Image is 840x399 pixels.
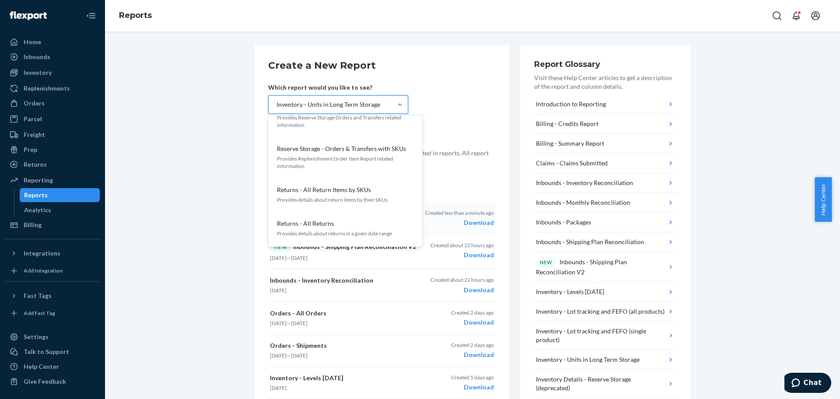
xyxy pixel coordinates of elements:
div: Home [24,38,41,46]
time: [DATE] [291,352,308,359]
p: — [270,352,418,359]
p: Provides Reserve Storage Orders and Transfers related information [277,114,413,129]
time: [DATE] [291,320,308,326]
time: [DATE] [270,287,287,294]
div: Billing [24,220,42,229]
div: Replenishments [24,84,70,93]
div: Inventory Details - Reserve Storage (deprecated) [536,375,666,392]
button: Inventory - Levels [DATE] [534,282,677,302]
div: Add Integration [24,267,63,274]
div: Inventory [24,68,52,77]
a: Reports [20,188,100,202]
div: Prep [24,145,37,154]
div: Inbounds - Monthly Reconciliation [536,198,630,207]
div: Download [451,350,494,359]
a: Inventory [5,66,100,80]
p: Created about 22 hours ago [430,276,494,283]
time: [DATE] [291,255,308,261]
time: [DATE] [270,352,287,359]
p: Orders - Shipments [270,341,418,350]
button: Inbounds - Monthly Reconciliation [534,193,677,213]
a: Help Center [5,360,100,374]
h3: Report Glossary [534,59,677,70]
a: Orders [5,96,100,110]
div: Orders [24,99,45,108]
a: Parcel [5,112,100,126]
p: Returns - All Return Items by SKUs [277,185,371,194]
div: Inventory - Lot tracking and FEFO (all products) [536,307,665,316]
a: Replenishments [5,81,100,95]
button: Introduction to Reporting [534,94,677,114]
p: Which report would you like to see? [268,83,408,92]
a: Reporting [5,173,100,187]
button: Open Search Box [768,7,786,24]
img: Flexport logo [10,11,47,20]
div: Freight [24,130,45,139]
p: Provides details about returns in a given date range [277,230,413,237]
div: Analytics [24,206,51,214]
a: Billing [5,218,100,232]
button: Inbounds - Inventory Reconciliation [534,173,677,193]
p: Created about 22 hours ago [430,241,494,249]
button: Orders - Shipments[DATE]—[DATE]Created 2 days agoDownload [268,334,496,367]
p: Visit these Help Center articles to get a description of the report and column details. [534,73,677,91]
div: Give Feedback [24,377,66,386]
p: Created less than a minute ago [425,209,494,217]
div: Billing - Credits Report [536,119,598,128]
button: Inventory - Lot tracking and FEFO (all products) [534,302,677,322]
div: Inbounds - Shipping Plan Reconciliation V2 [536,257,667,276]
div: Returns [24,160,47,169]
div: NEW [270,241,291,252]
div: Inventory - Units in Long Term Storage [536,355,640,364]
div: Inbounds [24,52,50,61]
div: Help Center [24,362,59,371]
p: Inventory - Levels [DATE] [270,374,418,382]
ol: breadcrumbs [112,3,159,28]
button: Billing - Credits Report [534,114,677,134]
button: Inventory - Units in Long Term Storage [534,350,677,370]
span: Help Center [815,177,832,222]
button: Open notifications [787,7,805,24]
time: [DATE] [270,320,287,326]
p: Returns - All Returns [277,219,334,228]
a: Home [5,35,100,49]
a: Returns [5,157,100,171]
time: [DATE] [270,255,287,261]
div: Talk to Support [24,347,69,356]
div: Inventory - Levels [DATE] [536,287,604,296]
div: Integrations [24,249,60,258]
a: Analytics [20,203,100,217]
p: — [270,319,418,327]
div: Settings [24,332,49,341]
div: Fast Tags [24,291,52,300]
input: Inventory - Units in Long Term StorageHow SKUs with available units are linked to your integratio... [276,100,276,109]
div: Inbounds - Packages [536,218,591,227]
button: Integrations [5,246,100,260]
p: Provides Replenishment Order Item Report related information [277,155,413,170]
p: Created 5 days ago [451,374,494,381]
div: Download [430,286,494,294]
p: NEW [540,259,552,266]
button: Billing - Summary Report [534,134,677,154]
a: Reports [119,10,152,20]
p: Created 2 days ago [451,309,494,316]
p: Provides details about return items by their SKUs [277,196,413,203]
div: Inventory - Lot tracking and FEFO (single product) [536,327,666,344]
a: Prep [5,143,100,157]
div: Claims - Claims Submitted [536,159,608,168]
div: Introduction to Reporting [536,100,606,108]
div: Inbounds - Shipping Plan Reconciliation [536,238,644,246]
div: Parcel [24,115,42,123]
button: Orders - All Orders[DATE]—[DATE]Created 2 days agoDownload [268,302,496,334]
button: Talk to Support [5,345,100,359]
button: Inventory - Lot tracking and FEFO (single product) [534,322,677,350]
p: Created 2 days ago [451,341,494,349]
p: Inbounds - Shipping Plan Reconciliation V2 [270,241,418,252]
iframe: Opens a widget where you can chat to one of our agents [784,373,831,395]
p: Orders - All Orders [270,309,418,318]
time: [DATE] [270,385,287,391]
button: Inbounds - Shipping Plan Reconciliation [534,232,677,252]
p: Inbounds - Inventory Reconciliation [270,276,418,285]
a: Settings [5,330,100,344]
button: NEWInbounds - Shipping Plan Reconciliation V2[DATE]—[DATE]Created about 22 hours agoDownload [268,234,496,269]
